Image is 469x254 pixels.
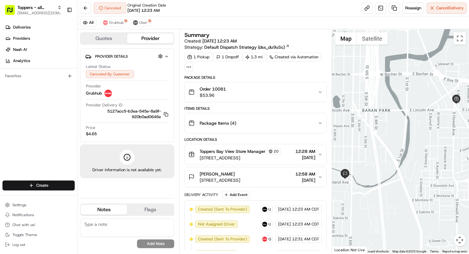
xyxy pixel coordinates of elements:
[12,222,35,227] span: Chat with us!
[2,56,77,66] a: Analytics
[185,167,326,187] button: [PERSON_NAME][STREET_ADDRESS]12:58 AM[DATE]
[200,148,265,154] span: Toppers Bay View Store Manager
[362,249,389,254] button: Keyboard shortcuts
[454,32,466,45] button: Toggle fullscreen view
[2,22,77,32] a: Deliveries
[12,203,26,207] span: Settings
[103,20,108,25] img: 5e692f75ce7d37001a5d71f1
[36,183,48,188] span: Create
[262,207,267,212] img: uber-new-logo.jpeg
[267,53,321,61] a: Created via Automation
[202,38,237,44] span: [DATE] 12:23 AM
[2,201,75,209] button: Settings
[442,250,467,253] a: Report a map error
[139,20,148,25] span: Uber
[86,109,168,120] button: 5127acc5-b3ea-545e-8a9f-920b0ad0646e
[198,207,247,212] span: Created (Sent To Provider)
[86,102,122,108] span: Provider Delivery ID
[127,3,166,8] span: Original Creation Date
[262,222,267,227] img: uber-new-logo.jpeg
[81,33,127,43] button: Quotes
[427,2,467,14] button: CancelDelivery
[295,177,315,183] span: [DATE]
[214,53,241,61] div: 1 Dropoff
[86,64,110,69] span: Latest Status
[335,32,357,45] button: Show street map
[13,25,31,30] span: Deliveries
[184,137,327,142] div: Location Details
[86,125,95,131] span: Price
[86,91,102,96] span: Grubhub
[295,171,315,177] span: 12:58 AM
[12,232,37,237] span: Toggle Theme
[200,86,226,92] span: Order 10081
[405,5,421,11] span: Reassign
[204,44,290,50] a: Default Dispatch Strategy (dss_du9uSc)
[2,221,75,229] button: Chat with us!
[104,90,112,97] img: 5e692f75ce7d37001a5d71f1
[292,236,319,242] span: 12:31 AM CDT
[86,131,97,137] span: $4.65
[17,11,62,16] button: [EMAIL_ADDRESS][DOMAIN_NAME]
[243,53,265,61] div: 1.3 mi
[80,19,96,26] button: All
[185,144,326,165] button: Toppers Bay View Store Manager20[STREET_ADDRESS]12:28 AM[DATE]
[198,236,247,242] span: Created (Sent To Provider)
[127,205,174,215] button: Flags
[13,47,27,52] span: Nash AI
[94,2,126,14] button: Canceled
[2,71,75,81] div: Favorites
[430,250,439,253] a: Terms (opens in new tab)
[184,192,218,197] div: Delivery Activity
[100,19,126,26] button: Grubhub
[17,4,55,11] button: Toppers - all locations
[292,207,319,212] span: 12:23 AM CDT
[198,221,235,227] span: Not Assigned Driver
[127,33,174,43] button: Provider
[185,113,326,133] button: Package Items (4)
[2,230,75,239] button: Toggle Theme
[184,53,212,61] div: 1 Pickup
[274,149,279,154] span: 20
[2,240,75,249] button: Log out
[204,44,285,50] span: Default Dispatch Strategy (dss_du9uSc)
[13,36,30,41] span: Providers
[81,205,127,215] button: Notes
[127,8,160,13] span: [DATE] 12:23 AM
[332,246,368,254] div: Location Not Live
[92,167,162,173] span: Driver information is not available yet.
[278,221,291,227] span: [DATE]
[85,51,169,61] button: Provider Details
[200,92,226,98] span: $53.96
[184,44,290,50] div: Strategy:
[12,212,34,217] span: Notifications
[95,54,128,59] span: Provider Details
[2,45,77,55] a: Nash AI
[268,207,271,212] span: Uber
[2,180,75,190] button: Create
[2,2,64,17] button: Toppers - all locations[EMAIL_ADDRESS][DOMAIN_NAME]
[200,171,235,177] span: [PERSON_NAME]
[133,20,138,25] img: uber-new-logo.jpeg
[184,75,327,80] div: Package Details
[402,2,424,14] button: Reassign
[268,222,271,227] span: Uber
[200,177,240,183] span: [STREET_ADDRESS]
[2,33,77,43] a: Providers
[454,234,466,246] button: Map camera controls
[334,246,354,254] a: Open this area in Google Maps (opens a new window)
[184,32,210,38] h3: Summary
[334,246,354,254] img: Google
[13,58,30,64] span: Analytics
[12,242,25,247] span: Log out
[86,83,101,89] span: Provider
[295,148,315,154] span: 12:28 AM
[357,32,387,45] button: Show satellite imagery
[109,20,124,25] span: Grubhub
[278,207,291,212] span: [DATE]
[200,155,281,161] span: [STREET_ADDRESS]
